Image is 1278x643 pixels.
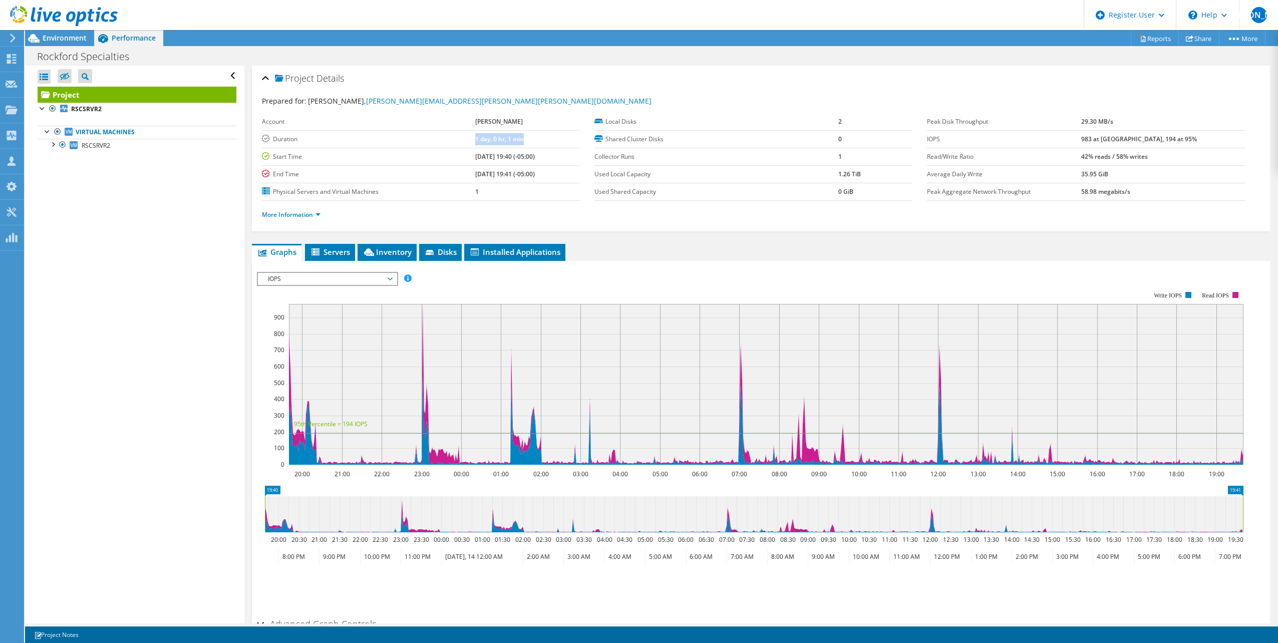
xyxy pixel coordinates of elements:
text: 300 [274,411,284,420]
b: 29.30 MB/s [1081,117,1113,126]
text: 05:00 [652,470,668,478]
a: Share [1178,31,1219,46]
text: 00:00 [453,470,469,478]
h2: Advanced Graph Controls [257,614,376,634]
b: [DATE] 19:40 (-05:00) [475,152,535,161]
text: 13:30 [983,535,999,544]
text: 10:00 [841,535,856,544]
text: 01:00 [493,470,508,478]
text: 17:30 [1146,535,1161,544]
text: 19:30 [1227,535,1243,544]
label: End Time [262,169,475,179]
label: Prepared for: [262,96,306,106]
text: 15:30 [1065,535,1080,544]
text: 01:00 [474,535,490,544]
text: 23:00 [393,535,408,544]
span: Project [275,74,314,84]
text: 22:00 [374,470,389,478]
text: 18:00 [1168,470,1184,478]
text: 400 [274,395,284,403]
text: 05:30 [658,535,673,544]
text: 0 [281,460,284,469]
span: Environment [43,33,87,43]
label: Read/Write Ratio [927,152,1081,162]
text: 06:00 [692,470,707,478]
text: 800 [274,330,284,338]
text: 08:00 [759,535,775,544]
text: Write IOPS [1154,292,1182,299]
label: Local Disks [594,117,838,127]
text: 22:00 [352,535,368,544]
text: 07:00 [731,470,747,478]
b: RSCSRVR2 [71,105,102,113]
label: Duration [262,134,475,144]
b: 58.98 megabits/s [1081,187,1130,196]
text: 10:00 [851,470,866,478]
label: Collector Runs [594,152,838,162]
text: 03:30 [576,535,591,544]
text: 13:00 [970,470,986,478]
text: 03:00 [572,470,588,478]
a: RSCSRVR2 [38,139,236,152]
text: 12:00 [922,535,937,544]
a: Reports [1131,31,1179,46]
text: 15:00 [1044,535,1060,544]
label: Shared Cluster Disks [594,134,838,144]
text: 12:30 [942,535,958,544]
text: 00:00 [433,535,449,544]
span: Performance [112,33,156,43]
text: 200 [274,428,284,436]
text: 23:30 [413,535,429,544]
text: 07:00 [719,535,734,544]
text: 16:00 [1089,470,1105,478]
text: 20:00 [294,470,309,478]
b: 1 day, 0 hr, 1 min [475,135,524,143]
text: 11:30 [902,535,917,544]
span: Installed Applications [469,247,560,257]
span: Disks [424,247,457,257]
text: 04:00 [612,470,627,478]
text: 16:00 [1085,535,1100,544]
span: RSCSRVR2 [82,141,110,150]
span: Inventory [363,247,412,257]
text: 12:00 [930,470,945,478]
text: 04:30 [616,535,632,544]
text: 22:30 [372,535,388,544]
b: 0 [838,135,842,143]
text: 15:00 [1049,470,1065,478]
text: 02:00 [533,470,548,478]
text: Read IOPS [1202,292,1229,299]
text: 19:00 [1207,535,1222,544]
text: 09:00 [800,535,815,544]
b: 2 [838,117,842,126]
text: 06:00 [678,535,693,544]
b: 983 at [GEOGRAPHIC_DATA], 194 at 95% [1081,135,1197,143]
text: 02:30 [535,535,551,544]
text: 14:00 [1010,470,1025,478]
svg: \n [1188,11,1197,20]
text: 21:30 [332,535,347,544]
label: IOPS [927,134,1081,144]
text: 700 [274,346,284,354]
text: 09:30 [820,535,836,544]
text: 04:00 [596,535,612,544]
text: 19:00 [1208,470,1224,478]
text: 07:30 [739,535,754,544]
text: 20:00 [270,535,286,544]
b: [PERSON_NAME] [475,117,523,126]
text: 95th Percentile = 194 IOPS [294,420,368,428]
text: 500 [274,379,284,387]
text: 16:30 [1105,535,1121,544]
text: 00:30 [454,535,469,544]
text: 01:30 [494,535,510,544]
text: 18:00 [1166,535,1182,544]
b: 1.26 TiB [838,170,861,178]
text: 10:30 [861,535,876,544]
span: IOPS [263,273,392,285]
text: 03:00 [555,535,571,544]
b: [DATE] 19:41 (-05:00) [475,170,535,178]
text: 14:00 [1004,535,1019,544]
span: Graphs [257,247,296,257]
span: [PERSON_NAME], [308,96,652,106]
text: 18:30 [1187,535,1202,544]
